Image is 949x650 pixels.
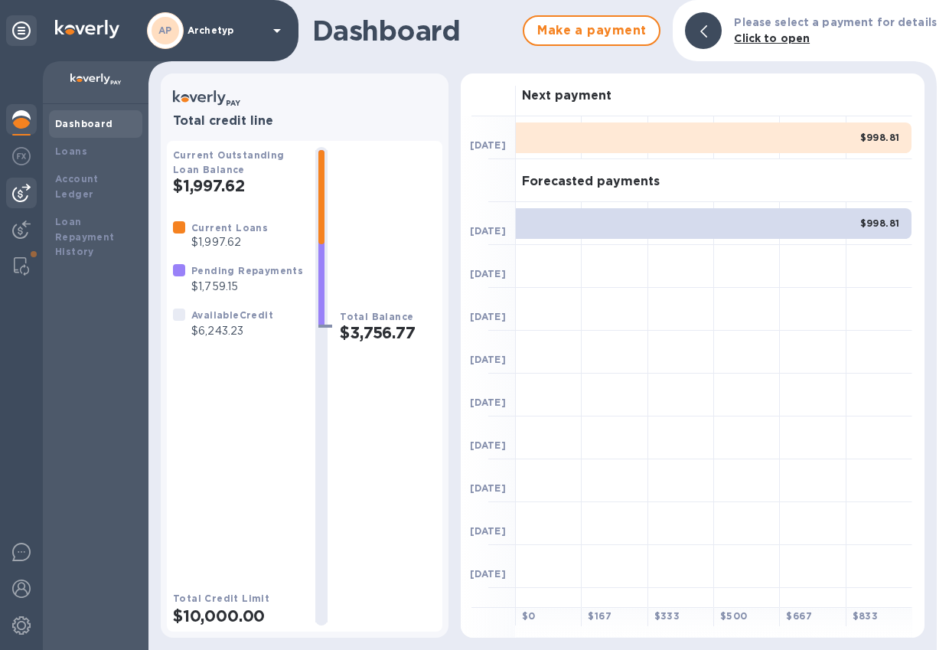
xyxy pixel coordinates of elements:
b: [DATE] [470,225,506,237]
b: [DATE] [470,568,506,580]
h2: $3,756.77 [340,323,436,342]
b: $998.81 [860,132,900,143]
b: [DATE] [470,311,506,322]
b: Dashboard [55,118,113,129]
h2: $1,997.62 [173,176,303,195]
b: AP [158,24,172,36]
b: [DATE] [470,397,506,408]
p: $1,997.62 [191,234,268,250]
h2: $10,000.00 [173,606,303,626]
b: Pending Repayments [191,265,303,276]
img: Foreign exchange [12,147,31,165]
b: Loan Repayment History [55,216,115,258]
button: Make a payment [523,15,660,46]
img: Logo [55,20,119,38]
div: Unpin categories [6,15,37,46]
b: [DATE] [470,354,506,365]
h3: Total credit line [173,114,436,129]
b: Total Balance [340,311,413,322]
b: $ 333 [654,610,680,622]
b: [DATE] [470,482,506,494]
b: Loans [55,145,87,157]
b: $ 0 [522,610,536,622]
h1: Dashboard [312,15,515,47]
b: [DATE] [470,268,506,279]
b: Available Credit [191,309,273,321]
h3: Next payment [522,89,611,103]
b: Click to open [734,32,810,44]
b: $998.81 [860,217,900,229]
p: $1,759.15 [191,279,303,295]
b: [DATE] [470,139,506,151]
b: Total Credit Limit [173,593,269,604]
b: [DATE] [470,525,506,537]
b: Please select a payment for details [734,16,937,28]
b: Current Loans [191,222,268,234]
h3: Forecasted payments [522,175,660,189]
b: Account Ledger [55,173,99,200]
b: Current Outstanding Loan Balance [173,149,285,175]
p: $6,243.23 [191,323,273,339]
b: [DATE] [470,439,506,451]
b: $ 667 [786,610,812,622]
b: $ 500 [720,610,748,622]
b: $ 833 [853,610,879,622]
span: Make a payment [536,21,647,40]
p: Archetyp [188,25,264,36]
b: $ 167 [588,610,611,622]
